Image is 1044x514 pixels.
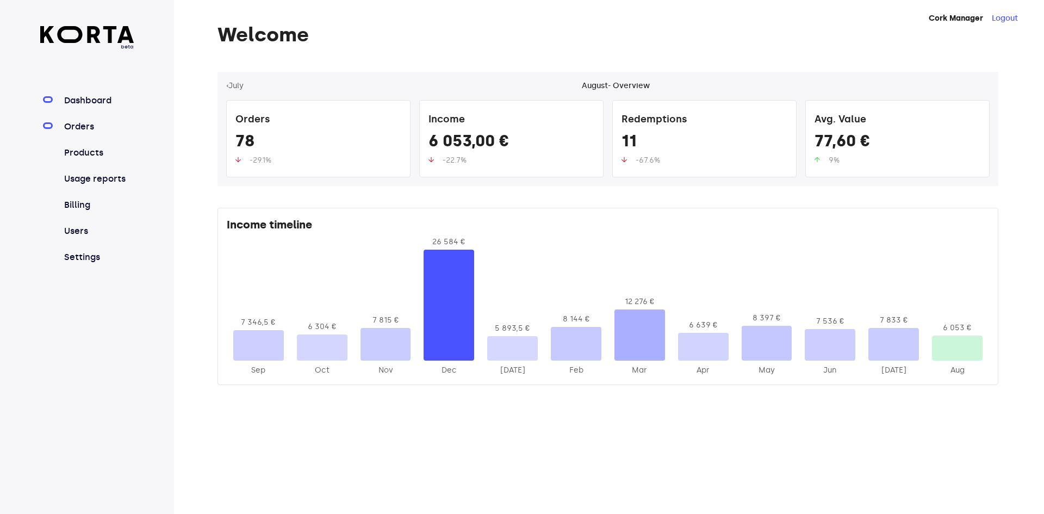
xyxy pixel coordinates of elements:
[815,131,980,155] div: 77,60 €
[40,43,134,51] span: beta
[868,315,919,326] div: 7 833 €
[829,156,840,165] span: 9%
[62,94,134,107] a: Dashboard
[805,365,855,376] div: 2025-Jun
[443,156,467,165] span: -22.7%
[636,156,660,165] span: -67.6%
[297,321,347,332] div: 6 304 €
[614,365,665,376] div: 2025-Mar
[428,157,434,163] img: up
[551,365,601,376] div: 2025-Feb
[40,26,134,43] img: Korta
[297,365,347,376] div: 2024-Oct
[361,365,411,376] div: 2024-Nov
[622,131,787,155] div: 11
[622,109,787,131] div: Redemptions
[992,13,1018,24] button: Logout
[217,24,998,46] h1: Welcome
[678,320,729,331] div: 6 639 €
[551,314,601,325] div: 8 144 €
[235,157,241,163] img: up
[62,172,134,185] a: Usage reports
[487,323,538,334] div: 5 893,5 €
[868,365,919,376] div: 2025-Jul
[250,156,271,165] span: -29.1%
[62,251,134,264] a: Settings
[622,157,627,163] img: up
[233,365,284,376] div: 2024-Sep
[815,109,980,131] div: Avg. Value
[428,131,594,155] div: 6 053,00 €
[929,14,983,23] strong: Cork Manager
[487,365,538,376] div: 2025-Jan
[582,80,650,91] div: August - Overview
[62,146,134,159] a: Products
[424,365,474,376] div: 2024-Dec
[932,365,983,376] div: 2025-Aug
[742,365,792,376] div: 2025-May
[62,225,134,238] a: Users
[233,317,284,328] div: 7 346,5 €
[805,316,855,327] div: 7 536 €
[614,296,665,307] div: 12 276 €
[678,365,729,376] div: 2025-Apr
[428,109,594,131] div: Income
[62,120,134,133] a: Orders
[742,313,792,324] div: 8 397 €
[932,323,983,333] div: 6 053 €
[424,237,474,247] div: 26 584 €
[226,80,244,91] button: ‹July
[62,199,134,212] a: Billing
[227,217,989,237] div: Income timeline
[815,157,820,163] img: up
[235,109,401,131] div: Orders
[40,26,134,51] a: beta
[235,131,401,155] div: 78
[361,315,411,326] div: 7 815 €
